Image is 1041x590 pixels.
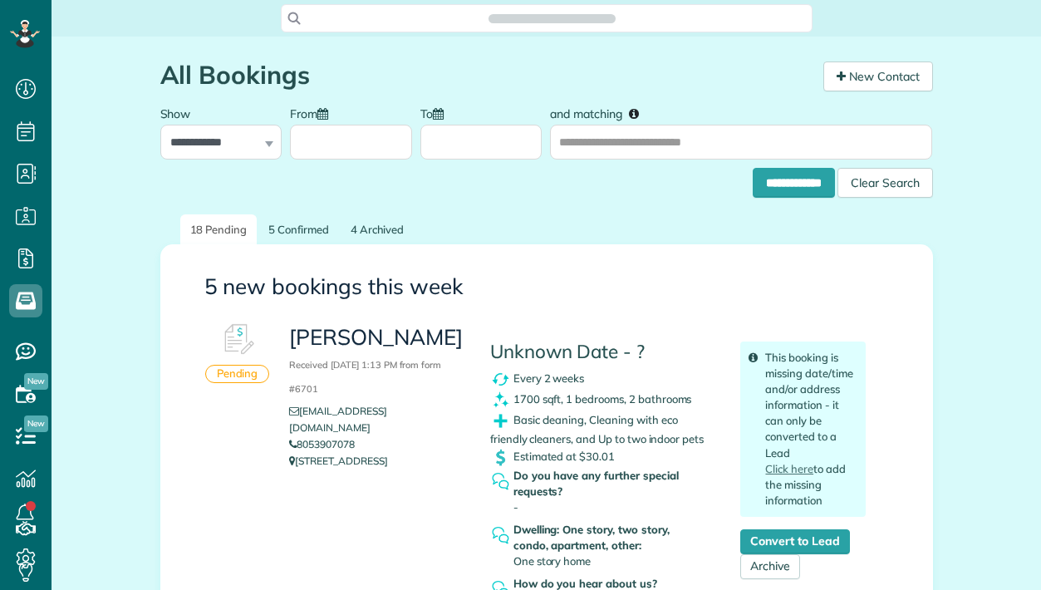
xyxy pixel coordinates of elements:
[180,214,258,245] a: 18 Pending
[213,315,263,365] img: Booking #598906
[490,369,511,390] img: recurrence_symbol_icon-7cc721a9f4fb8f7b0289d3d97f09a2e367b638918f1a67e51b1e7d8abe5fb8d8.png
[490,447,511,468] img: dollar_symbol_icon-bd8a6898b2649ec353a9eba708ae97d8d7348bddd7d2aed9b7e4bf5abd9f4af5.png
[490,525,511,546] img: question_symbol_icon-fa7b350da2b2fea416cef77984ae4cf4944ea5ab9e3d5925827a5d6b7129d3f6.png
[24,415,48,432] span: New
[490,342,716,362] h4: Unknown Date - ?
[289,438,355,450] a: 8053907078
[490,471,511,492] img: question_symbol_icon-fa7b350da2b2fea416cef77984ae4cf4944ea5ab9e3d5925827a5d6b7129d3f6.png
[513,500,518,514] span: -
[490,411,511,431] img: extras_symbol_icon-f5f8d448bd4f6d592c0b405ff41d4b7d97c126065408080e4130a9468bdbe444.png
[204,275,889,299] h3: 5 new bookings this week
[290,97,336,128] label: From
[513,450,615,463] span: Estimated at $30.01
[513,554,591,568] span: One story home
[341,214,415,245] a: 4 Archived
[505,10,599,27] span: Search ZenMaid…
[513,392,692,406] span: 1700 sqft, 1 bedrooms, 2 bathrooms
[289,359,441,395] small: Received [DATE] 1:13 PM from form #6701
[740,529,849,554] a: Convert to Lead
[837,170,933,184] a: Clear Search
[823,61,933,91] a: New Contact
[160,61,811,89] h1: All Bookings
[24,373,48,390] span: New
[258,214,339,245] a: 5 Confirmed
[513,468,681,499] strong: Do you have any further special requests?
[289,326,464,397] h3: [PERSON_NAME]
[740,342,866,517] div: This booking is missing date/time and/or address information - it can only be converted to a Lead...
[513,371,585,385] span: Every 2 weeks
[765,462,813,475] a: Click here
[490,413,704,445] span: Basic cleaning, Cleaning with eco friendly cleaners, and Up to two indoor pets
[420,97,452,128] label: To
[289,405,386,434] a: [EMAIL_ADDRESS][DOMAIN_NAME]
[550,97,651,128] label: and matching
[490,390,511,411] img: clean_symbol_icon-dd072f8366c07ea3eb8378bb991ecd12595f4b76d916a6f83395f9468ae6ecae.png
[513,522,681,553] strong: Dwelling: One story, two story, condo, apartment, other:
[837,168,933,198] div: Clear Search
[740,554,800,579] a: Archive
[289,453,464,470] p: [STREET_ADDRESS]
[205,365,270,383] div: Pending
